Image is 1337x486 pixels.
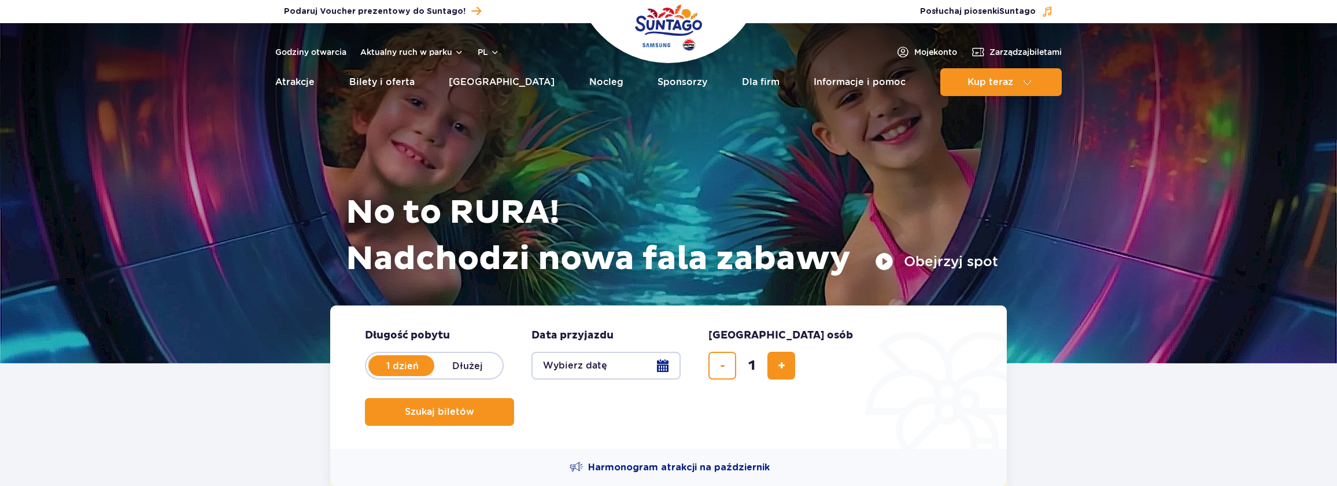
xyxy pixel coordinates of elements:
a: Atrakcje [275,68,315,96]
a: Informacje i pomoc [814,68,906,96]
span: Kup teraz [967,77,1013,87]
h1: No to RURA! Nadchodzi nowa fala zabawy [346,190,998,282]
button: Szukaj biletów [365,398,514,426]
input: liczba biletów [738,352,766,380]
button: usuń bilet [708,352,736,380]
button: Kup teraz [940,68,1062,96]
a: Bilety i oferta [349,68,415,96]
a: Mojekonto [896,45,957,59]
button: pl [478,46,500,58]
a: Sponsorzy [658,68,707,96]
span: Suntago [999,8,1036,16]
span: Moje konto [914,46,957,58]
button: dodaj bilet [767,352,795,380]
span: [GEOGRAPHIC_DATA] osób [708,329,853,343]
span: Data przyjazdu [531,329,614,343]
span: Harmonogram atrakcji na październik [588,461,770,474]
a: Podaruj Voucher prezentowy do Suntago! [284,3,481,19]
span: Podaruj Voucher prezentowy do Suntago! [284,6,466,17]
a: Nocleg [589,68,623,96]
a: Godziny otwarcia [275,46,346,58]
a: Dla firm [742,68,780,96]
span: Posłuchaj piosenki [920,6,1036,17]
button: Obejrzyj spot [875,252,998,271]
span: Długość pobytu [365,329,450,343]
a: [GEOGRAPHIC_DATA] [449,68,555,96]
form: Planowanie wizyty w Park of Poland [330,305,1007,449]
label: 1 dzień [370,354,435,378]
span: Zarządzaj biletami [989,46,1062,58]
label: Dłużej [434,354,500,378]
button: Posłuchaj piosenkiSuntago [920,6,1053,17]
button: Aktualny ruch w parku [360,47,464,57]
span: Szukaj biletów [405,407,474,417]
button: Wybierz datę [531,352,681,380]
a: Zarządzajbiletami [971,45,1062,59]
a: Harmonogram atrakcji na październik [570,461,770,474]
